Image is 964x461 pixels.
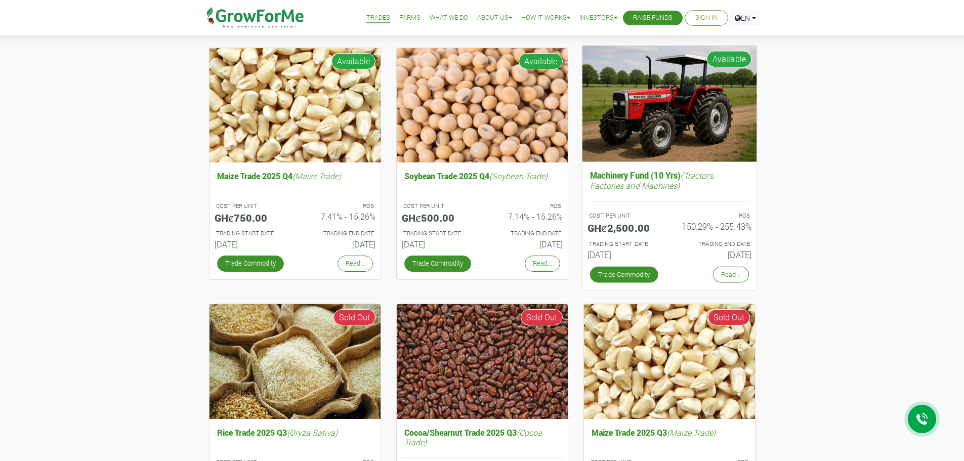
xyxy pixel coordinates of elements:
[584,304,755,419] img: growforme image
[491,229,561,238] p: Estimated Trading End Date
[590,170,714,191] i: (Tractors, Factories and Machines)
[712,267,748,283] a: Read...
[216,229,286,238] p: Estimated Trading Start Date
[402,169,563,253] a: Soybean Trade 2025 Q4(Soybean Trade) COST PER UNIT GHȼ500.00 ROS 7.14% - 15.26% TRADING START DAT...
[521,13,570,23] a: How it Works
[679,212,750,220] p: ROS
[403,202,473,211] p: COST PER UNIT
[589,240,660,248] p: Estimated Trading Start Date
[304,229,374,238] p: Estimated Trading End Date
[304,202,374,211] p: ROS
[587,250,661,260] h6: [DATE]
[491,202,561,211] p: ROS
[402,239,475,249] h6: [DATE]
[587,168,751,193] h5: Machinery Fund (10 Yrs)
[292,171,341,181] i: (Maize Trade)
[215,212,287,224] h5: GHȼ750.00
[587,168,751,264] a: Machinery Fund (10 Yrs)(Tractors, Factories and Machines) COST PER UNIT GHȼ2,500.00 ROS 150.29% -...
[331,53,375,69] span: Available
[677,250,751,260] h6: [DATE]
[589,212,660,220] p: COST PER UNIT
[338,256,373,271] a: Read...
[215,169,375,183] h5: Maize Trade 2025 Q4
[303,239,375,249] h6: [DATE]
[303,212,375,221] h6: 7.41% - 15.26%
[209,48,381,163] img: growforme image
[489,171,548,181] i: (Soybean Trade)
[402,425,563,449] h5: Cocoa/Shearnut Trade 2025 Q3
[706,51,751,67] span: Available
[333,309,375,325] span: Sold Out
[404,427,542,447] i: (Cocoa Trade)
[519,53,563,69] span: Available
[525,256,560,271] a: Read...
[589,425,750,440] h5: Maize Trade 2025 Q3
[215,169,375,253] a: Maize Trade 2025 Q4(Maize Trade) COST PER UNIT GHȼ750.00 ROS 7.41% - 15.26% TRADING START DATE [D...
[215,239,287,249] h6: [DATE]
[217,256,284,271] a: Trade Commodity
[287,427,338,438] i: (Oryza Sativa)
[521,309,563,325] span: Sold Out
[402,169,563,183] h5: Soybean Trade 2025 Q4
[477,13,512,23] a: About Us
[430,13,468,23] a: What We Do
[215,425,375,440] h5: Rice Trade 2025 Q3
[399,13,421,23] a: Farms
[490,212,563,221] h6: 7.14% - 15.26%
[730,10,761,26] a: EN
[366,13,390,23] a: Trades
[582,46,757,162] img: growforme image
[404,256,471,271] a: Trade Commodity
[397,304,568,419] img: growforme image
[579,13,617,23] a: Investors
[403,229,473,238] p: Estimated Trading Start Date
[590,267,658,283] a: Trade Commodity
[490,239,563,249] h6: [DATE]
[216,202,286,211] p: COST PER UNIT
[397,48,568,163] img: growforme image
[667,427,716,438] i: (Maize Trade)
[708,309,750,325] span: Sold Out
[679,240,750,248] p: Estimated Trading End Date
[209,304,381,419] img: growforme image
[695,13,718,23] a: Sign In
[402,212,475,224] h5: GHȼ500.00
[677,222,751,232] h6: 150.29% - 255.43%
[587,222,661,234] h5: GHȼ2,500.00
[633,13,673,23] a: Raise Funds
